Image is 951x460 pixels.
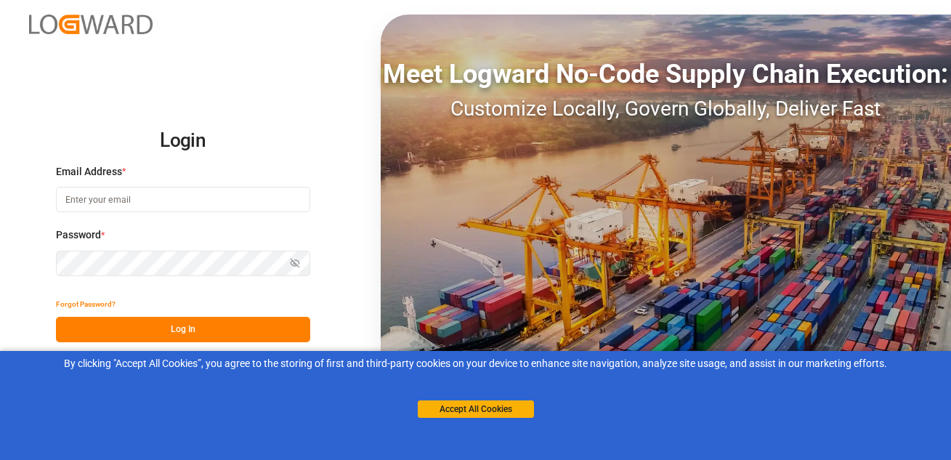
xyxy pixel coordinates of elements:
div: Meet Logward No-Code Supply Chain Execution: [381,55,951,94]
button: Log In [56,317,310,342]
h2: Login [56,118,310,164]
img: Logward_new_orange.png [29,15,153,34]
span: Password [56,227,101,243]
input: Enter your email [56,187,310,212]
span: Email Address [56,164,122,179]
button: Forgot Password? [56,291,116,317]
button: Accept All Cookies [418,400,534,418]
div: By clicking "Accept All Cookies”, you agree to the storing of first and third-party cookies on yo... [10,356,941,371]
div: Customize Locally, Govern Globally, Deliver Fast [381,94,951,124]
